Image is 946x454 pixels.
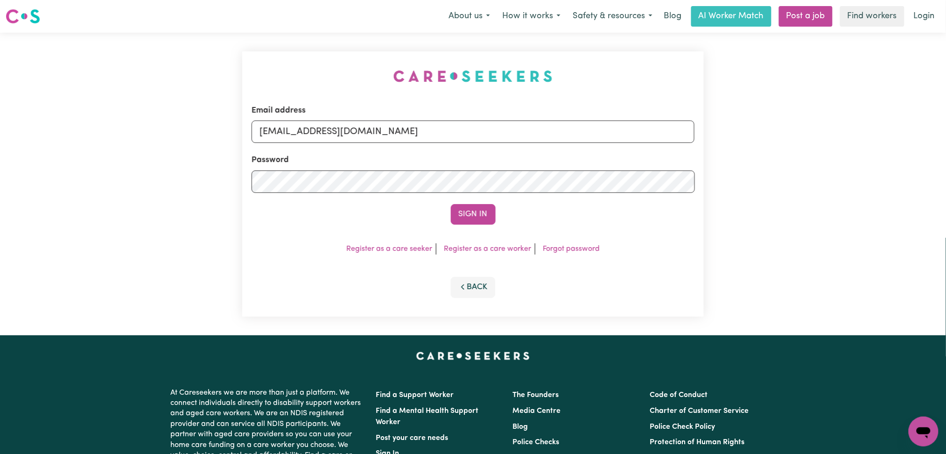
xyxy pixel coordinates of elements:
input: Email address [252,121,695,143]
iframe: Button to launch messaging window [909,417,939,447]
a: The Founders [513,391,559,399]
a: AI Worker Match [691,6,771,27]
img: Careseekers logo [6,8,40,25]
a: Blog [513,423,528,431]
button: About us [442,7,496,26]
a: Blog [659,6,687,27]
a: Protection of Human Rights [650,439,744,446]
a: Careseekers home page [416,352,530,360]
a: Post your care needs [376,434,448,442]
button: Safety & resources [567,7,659,26]
a: Police Check Policy [650,423,715,431]
button: Back [451,277,496,298]
a: Code of Conduct [650,391,708,399]
a: Post a job [779,6,833,27]
a: Police Checks [513,439,560,446]
a: Login [908,6,940,27]
label: Email address [252,105,306,117]
a: Media Centre [513,407,561,415]
a: Charter of Customer Service [650,407,749,415]
button: How it works [496,7,567,26]
a: Register as a care worker [444,245,531,253]
a: Register as a care seeker [346,245,432,253]
button: Sign In [451,204,496,225]
a: Forgot password [543,245,600,253]
a: Careseekers logo [6,6,40,27]
a: Find a Mental Health Support Worker [376,407,479,426]
a: Find a Support Worker [376,391,454,399]
label: Password [252,154,289,166]
a: Find workers [840,6,904,27]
